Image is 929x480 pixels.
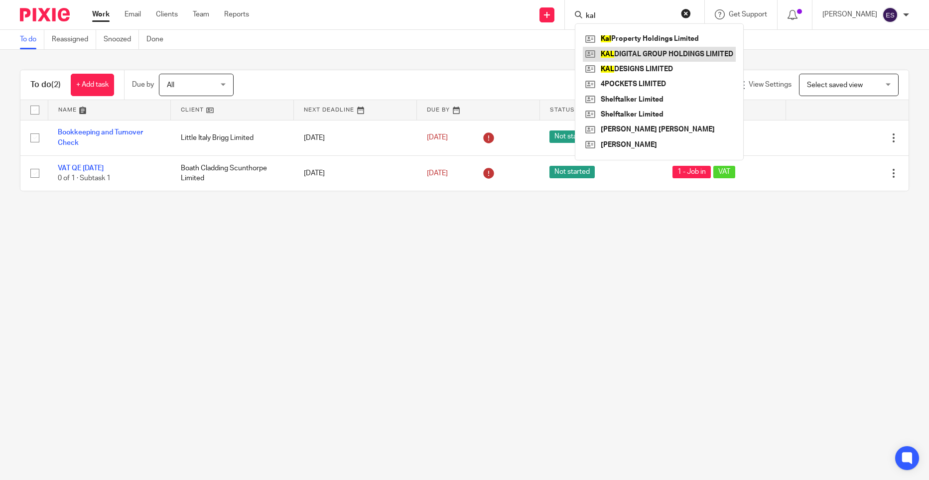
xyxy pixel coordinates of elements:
[51,81,61,89] span: (2)
[58,175,111,182] span: 0 of 1 · Subtask 1
[672,166,711,178] span: 1 - Job in
[92,9,110,19] a: Work
[822,9,877,19] p: [PERSON_NAME]
[294,155,417,191] td: [DATE]
[729,11,767,18] span: Get Support
[713,166,735,178] span: VAT
[71,74,114,96] a: + Add task
[20,8,70,21] img: Pixie
[882,7,898,23] img: svg%3E
[549,166,595,178] span: Not started
[224,9,249,19] a: Reports
[52,30,96,49] a: Reassigned
[167,82,174,89] span: All
[193,9,209,19] a: Team
[125,9,141,19] a: Email
[146,30,171,49] a: Done
[585,12,674,21] input: Search
[807,82,863,89] span: Select saved view
[30,80,61,90] h1: To do
[171,155,294,191] td: Boath Cladding Scunthorpe Limited
[427,134,448,141] span: [DATE]
[58,165,104,172] a: VAT QE [DATE]
[549,130,595,143] span: Not started
[427,170,448,177] span: [DATE]
[749,81,792,88] span: View Settings
[20,30,44,49] a: To do
[132,80,154,90] p: Due by
[58,129,143,146] a: Bookkeeping and Turnover Check
[156,9,178,19] a: Clients
[171,120,294,155] td: Little Italy Brigg Limited
[294,120,417,155] td: [DATE]
[104,30,139,49] a: Snoozed
[681,8,691,18] button: Clear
